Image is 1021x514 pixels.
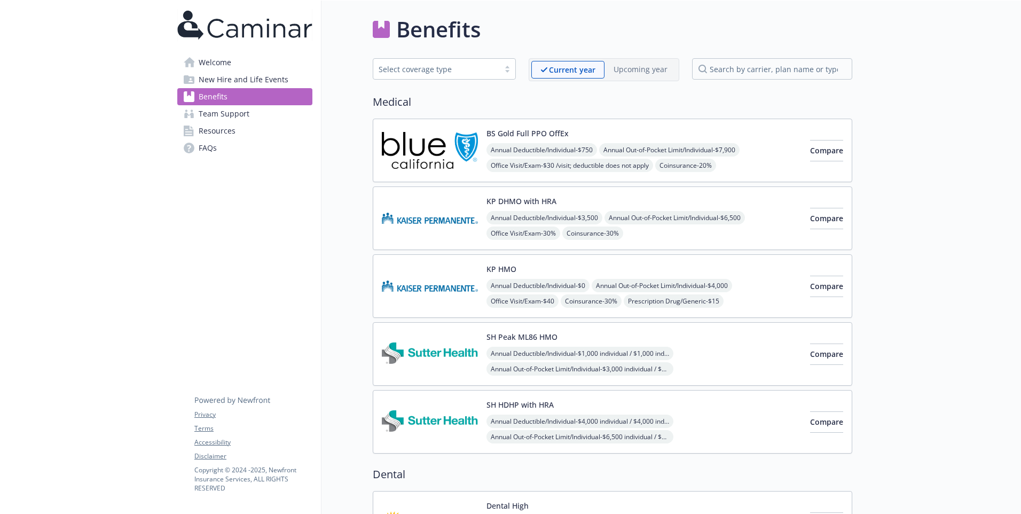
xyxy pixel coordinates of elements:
[177,88,312,105] a: Benefits
[382,399,478,445] img: Sutter Health Plan carrier logo
[486,279,590,292] span: Annual Deductible/Individual - $0
[614,64,667,75] p: Upcoming year
[177,122,312,139] a: Resources
[604,211,745,224] span: Annual Out-of-Pocket Limit/Individual - $6,500
[486,211,602,224] span: Annual Deductible/Individual - $3,500
[486,430,673,443] span: Annual Out-of-Pocket Limit/Individual - $6,500 individual / $6,500 individual family member
[549,64,595,75] p: Current year
[810,208,843,229] button: Compare
[604,61,677,79] span: Upcoming year
[810,213,843,223] span: Compare
[486,128,569,139] button: BS Gold Full PPO OffEx
[486,362,673,376] span: Annual Out-of-Pocket Limit/Individual - $3,000 individual / $3,000 individual family member
[177,105,312,122] a: Team Support
[199,105,249,122] span: Team Support
[810,281,843,291] span: Compare
[692,58,852,80] input: search by carrier, plan name or type
[486,415,673,428] span: Annual Deductible/Individual - $4,000 individual / $4,000 individual family member
[373,466,852,482] h2: Dental
[177,54,312,71] a: Welcome
[486,227,560,240] span: Office Visit/Exam - 30%
[194,451,312,461] a: Disclaimer
[599,143,740,157] span: Annual Out-of-Pocket Limit/Individual - $7,900
[486,500,529,511] button: Dental High
[810,411,843,433] button: Compare
[562,227,623,240] span: Coinsurance - 30%
[194,438,312,447] a: Accessibility
[199,139,217,157] span: FAQs
[486,143,597,157] span: Annual Deductible/Individual - $750
[592,279,732,292] span: Annual Out-of-Pocket Limit/Individual - $4,000
[396,13,481,45] h1: Benefits
[655,159,716,172] span: Coinsurance - 20%
[382,331,478,377] img: Sutter Health Plan carrier logo
[810,276,843,297] button: Compare
[379,64,494,75] div: Select coverage type
[194,424,312,433] a: Terms
[177,139,312,157] a: FAQs
[177,71,312,88] a: New Hire and Life Events
[199,71,288,88] span: New Hire and Life Events
[624,294,724,308] span: Prescription Drug/Generic - $15
[382,263,478,309] img: Kaiser Permanente Insurance Company carrier logo
[486,331,557,342] button: SH Peak ML86 HMO
[486,159,653,172] span: Office Visit/Exam - $30 /visit; deductible does not apply
[486,294,559,308] span: Office Visit/Exam - $40
[810,140,843,161] button: Compare
[194,465,312,493] p: Copyright © 2024 - 2025 , Newfront Insurance Services, ALL RIGHTS RESERVED
[199,54,231,71] span: Welcome
[486,347,673,360] span: Annual Deductible/Individual - $1,000 individual / $1,000 individual family member
[810,344,843,365] button: Compare
[486,263,516,275] button: KP HMO
[810,349,843,359] span: Compare
[810,417,843,427] span: Compare
[199,122,235,139] span: Resources
[810,145,843,155] span: Compare
[382,128,478,173] img: Blue Shield of California carrier logo
[199,88,227,105] span: Benefits
[486,196,556,207] button: KP DHMO with HRA
[486,399,554,410] button: SH HDHP with HRA
[373,94,852,110] h2: Medical
[561,294,622,308] span: Coinsurance - 30%
[382,196,478,241] img: Kaiser Permanente Insurance Company carrier logo
[194,410,312,419] a: Privacy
